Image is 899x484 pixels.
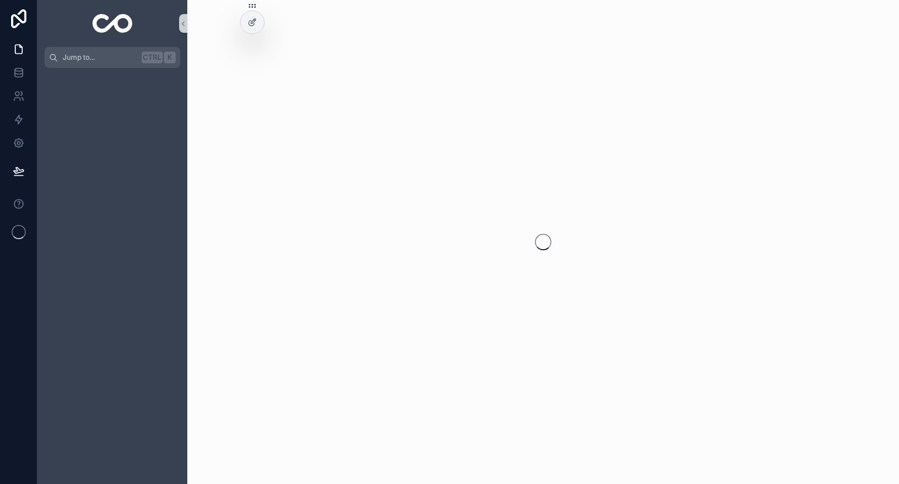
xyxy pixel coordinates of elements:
[165,53,174,62] span: K
[142,52,163,63] span: Ctrl
[37,68,187,89] div: scrollable content
[92,14,133,33] img: App logo
[63,53,137,62] span: Jump to...
[44,47,180,68] button: Jump to...CtrlK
